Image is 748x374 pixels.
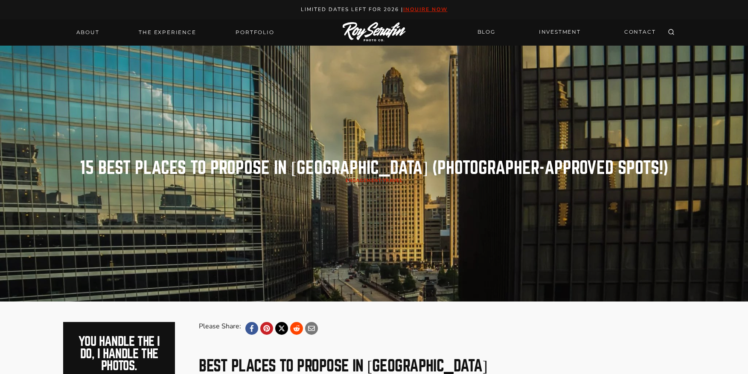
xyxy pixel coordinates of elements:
[472,25,501,40] a: BLOG
[73,336,166,372] h2: You handle the i do, I handle the photos.
[199,358,684,374] h2: Best Places to Propose in [GEOGRAPHIC_DATA]
[346,177,381,184] a: Engagement
[305,322,318,335] a: Email
[534,25,586,40] a: INVESTMENT
[619,25,661,40] a: CONTACT
[346,177,403,184] span: /
[80,159,669,177] h1: 15 Best Places to Propose in [GEOGRAPHIC_DATA] (Photographer-Approved Spots!)
[383,177,402,184] a: Travel
[472,25,661,40] nav: Secondary Navigation
[665,26,677,38] button: View Search Form
[403,6,448,13] a: inquire now
[199,322,241,335] div: Please Share:
[9,5,739,14] p: Limited Dates LEft for 2026 |
[71,26,105,38] a: About
[71,26,279,38] nav: Primary Navigation
[290,322,303,335] a: Reddit
[343,22,406,42] img: Logo of Roy Serafin Photo Co., featuring stylized text in white on a light background, representi...
[134,26,201,38] a: THE EXPERIENCE
[230,26,279,38] a: Portfolio
[260,322,273,335] a: Pinterest
[245,322,258,335] a: Facebook
[275,322,288,335] a: X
